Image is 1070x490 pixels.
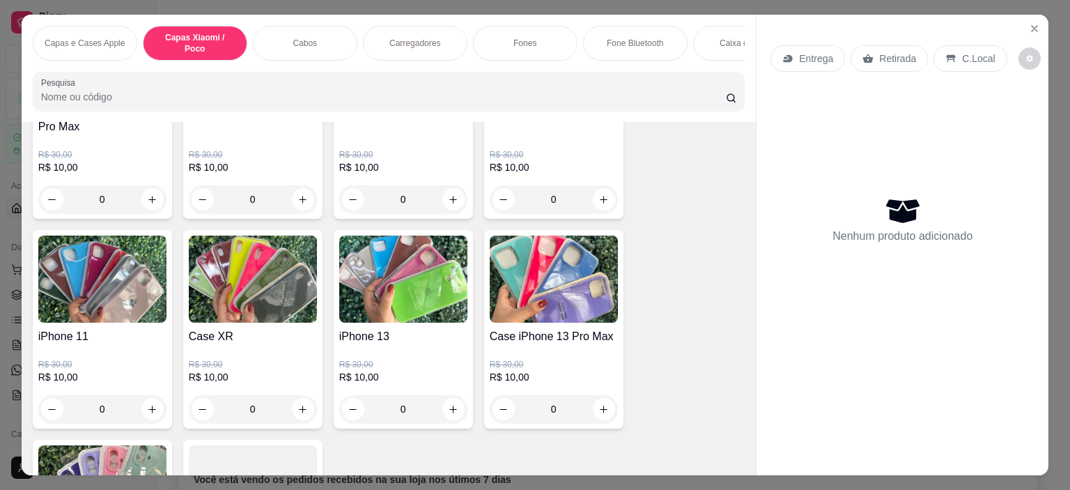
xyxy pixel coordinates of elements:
p: Caixa de som [720,38,770,49]
img: product-image [189,236,317,323]
p: R$ 10,00 [189,370,317,384]
p: Carregadores [389,38,440,49]
img: product-image [490,236,618,323]
p: R$ 10,00 [339,370,467,384]
p: Capas Xiaomi / Poco [155,32,235,54]
p: Retirada [879,52,916,66]
p: R$ 30,00 [339,149,467,160]
h4: iPhone 11 [38,328,166,345]
p: Nenhum produto adicionado [832,228,972,245]
p: R$ 10,00 [490,370,618,384]
p: R$ 30,00 [189,359,317,370]
p: Fone Bluetooth [607,38,663,49]
p: R$ 10,00 [38,160,166,174]
h4: Case iPhone 13 Pro Max [490,328,618,345]
p: R$ 30,00 [189,149,317,160]
p: Fones [513,38,536,49]
input: Pesquisa [41,90,726,104]
h4: Case XR [189,328,317,345]
p: R$ 10,00 [490,160,618,174]
p: R$ 10,00 [38,370,166,384]
p: R$ 30,00 [490,359,618,370]
button: Close [1023,17,1046,40]
button: decrease-product-quantity [1018,47,1041,70]
img: product-image [38,236,166,323]
p: R$ 10,00 [339,160,467,174]
p: Capas e Cases Apple [45,38,125,49]
h4: iPhone 13 [339,328,467,345]
p: R$ 30,00 [38,359,166,370]
p: C.Local [962,52,995,66]
p: R$ 10,00 [189,160,317,174]
p: R$ 30,00 [38,149,166,160]
p: R$ 30,00 [490,149,618,160]
img: product-image [339,236,467,323]
p: Entrega [799,52,833,66]
p: Cabos [293,38,317,49]
p: R$ 30,00 [339,359,467,370]
label: Pesquisa [41,77,80,89]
